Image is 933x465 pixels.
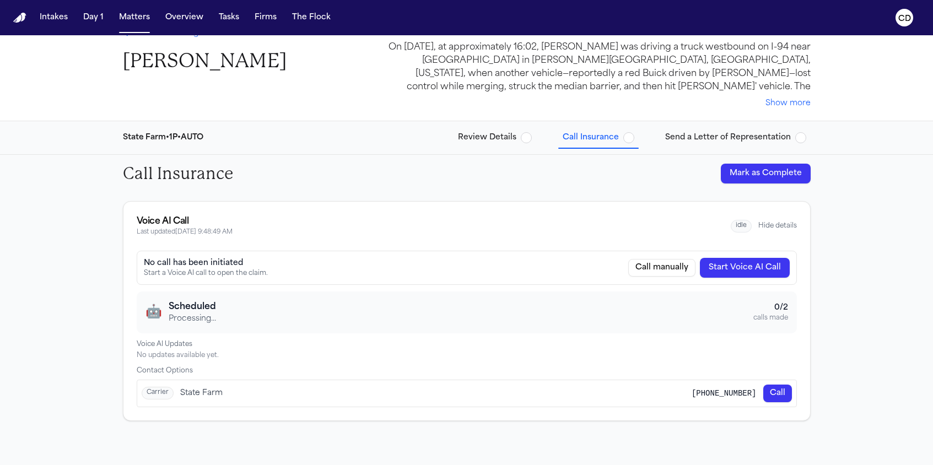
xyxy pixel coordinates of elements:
[628,259,695,277] button: Call carrier manually
[692,388,757,399] span: [PHONE_NUMBER]
[758,221,797,230] button: Hide details
[123,48,287,73] h1: [PERSON_NAME]
[700,258,790,278] button: Start Voice AI Call
[145,304,162,321] span: 🤖
[180,388,223,399] span: State Farm
[123,164,233,183] h2: Call Insurance
[661,128,811,148] button: Send a Letter of Representation
[458,132,516,143] span: Review Details
[144,258,268,269] div: No call has been initiated
[387,41,811,94] div: On [DATE], at approximately 16:02, [PERSON_NAME] was driving a truck westbound on I-94 near [GEOG...
[137,351,797,360] div: No updates available yet.
[35,8,72,28] button: Intakes
[563,132,619,143] span: Call Insurance
[665,132,791,143] span: Send a Letter of Representation
[288,8,335,28] button: The Flock
[753,313,788,322] div: calls made
[169,300,216,313] h3: Scheduled
[142,387,174,399] span: Carrier
[753,302,788,313] div: 0 / 2
[137,340,797,349] div: Voice AI Updates
[765,98,811,109] button: Show more
[13,13,26,23] img: Finch Logo
[123,132,203,143] div: State Farm • 1P • AUTO
[214,8,244,28] button: Tasks
[144,269,268,278] div: Start a Voice AI call to open the claim.
[763,385,792,402] button: Call State Farm at (800) 732-5246
[169,313,216,325] p: Processing...
[13,13,26,23] a: Home
[79,8,108,28] button: Day 1
[137,228,233,237] span: Last updated [DATE] 9:48:49 AM
[137,366,797,375] div: Contact Options
[250,8,281,28] button: Firms
[721,164,811,183] button: Mark as Complete
[454,128,536,148] button: Review Details
[161,8,208,28] button: Overview
[558,128,639,148] button: Call Insurance
[137,215,233,228] div: Voice AI Call
[731,220,752,233] span: idle
[115,8,154,28] button: Matters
